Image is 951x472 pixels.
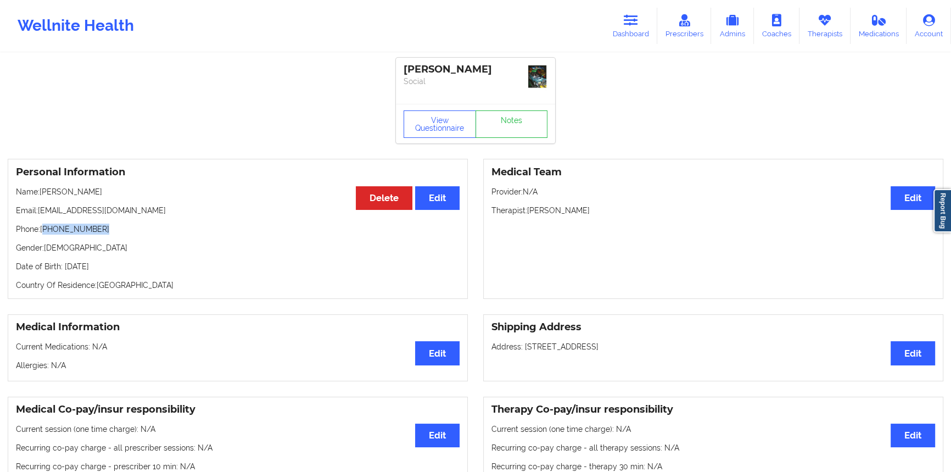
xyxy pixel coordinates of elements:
button: Edit [415,341,460,365]
h3: Personal Information [16,166,460,179]
p: Date of Birth: [DATE] [16,261,460,272]
p: Recurring co-pay charge - all therapy sessions : N/A [491,442,935,453]
a: Notes [475,110,548,138]
p: Recurring co-pay charge - all prescriber sessions : N/A [16,442,460,453]
p: Email: [EMAIL_ADDRESS][DOMAIN_NAME] [16,205,460,216]
button: Edit [891,186,935,210]
h3: Medical Team [491,166,935,179]
a: Admins [711,8,754,44]
a: Coaches [754,8,799,44]
h3: Therapy Co-pay/insur responsibility [491,403,935,416]
a: Prescribers [657,8,712,44]
p: Social [404,76,547,87]
button: Delete [356,186,412,210]
a: Medications [851,8,907,44]
a: Dashboard [605,8,657,44]
p: Recurring co-pay charge - prescriber 10 min : N/A [16,461,460,472]
a: Report Bug [933,189,951,232]
p: Allergies: N/A [16,360,460,371]
p: Provider: N/A [491,186,935,197]
a: Account [907,8,951,44]
p: Current session (one time charge): N/A [16,424,460,435]
h3: Medical Co-pay/insur responsibility [16,403,460,416]
div: [PERSON_NAME] [404,63,547,76]
p: Recurring co-pay charge - therapy 30 min : N/A [491,461,935,472]
p: Phone: [PHONE_NUMBER] [16,224,460,235]
p: Address: [STREET_ADDRESS] [491,341,935,352]
h3: Shipping Address [491,321,935,334]
button: Edit [891,424,935,447]
p: Therapist: [PERSON_NAME] [491,205,935,216]
p: Name: [PERSON_NAME] [16,186,460,197]
a: Therapists [799,8,851,44]
p: Country Of Residence: [GEOGRAPHIC_DATA] [16,280,460,291]
h3: Medical Information [16,321,460,334]
button: View Questionnaire [404,110,476,138]
button: Edit [415,186,460,210]
p: Current Medications: N/A [16,341,460,352]
button: Edit [891,341,935,365]
button: Edit [415,424,460,447]
p: Gender: [DEMOGRAPHIC_DATA] [16,242,460,253]
img: 98b15a1c-dbd2-449f-aadb-2fae01c37cf6Dave_and_me_Orlando.jpg [528,65,547,90]
p: Current session (one time charge): N/A [491,424,935,435]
